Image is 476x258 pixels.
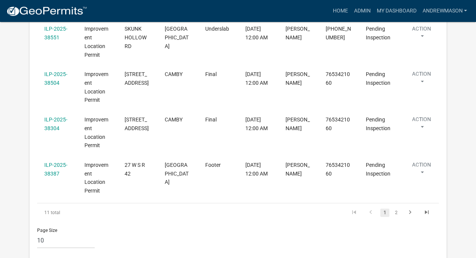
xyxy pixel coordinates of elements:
a: AndrewMason [419,4,470,18]
a: go to first page [347,208,361,217]
button: Action [406,115,437,134]
span: Improvement Location Permit [84,71,108,103]
a: 2 [392,208,401,217]
span: 11621 N EAST DR [125,71,149,86]
span: 13818 N AMERICUS WAY [125,117,149,131]
button: Action [406,70,437,89]
span: Final [205,117,216,123]
a: ILP-2025-38304 [44,117,67,131]
span: Pending Inspection [366,71,390,86]
span: Improvement Location Permit [84,26,108,58]
span: 09/11/2025, 12:00 AM [245,117,268,131]
a: My Dashboard [373,4,419,18]
a: go to next page [403,208,417,217]
a: Admin [351,4,373,18]
span: Pending Inspection [366,162,390,177]
span: Improvement Location Permit [84,162,108,194]
li: page 2 [390,206,402,219]
a: go to last page [420,208,434,217]
span: Pending Inspection [366,26,390,40]
span: CAMBY [165,71,183,77]
span: MARTINSVILLE [165,26,189,49]
span: Pending Inspection [366,117,390,131]
span: Cary McNeil [286,26,310,40]
a: go to previous page [364,208,378,217]
a: 1 [380,208,389,217]
span: MOORESVILLE [165,162,189,185]
span: 7653421060 [326,117,350,131]
span: SKUNK HOLLOW RD [125,26,147,49]
span: Zach [286,117,310,131]
button: Action [406,25,437,44]
span: 27 W S R 42 [125,162,145,177]
span: Improvement Location Permit [84,117,108,148]
a: ILP-2025-38387 [44,162,67,177]
span: Footer [205,162,220,168]
li: page 1 [379,206,390,219]
span: 09/11/2025, 12:00 AM [245,71,268,86]
span: DENNIS CATELLIER [286,71,310,86]
span: 09/11/2025, 12:00 AM [245,26,268,40]
div: 11 total [37,203,116,222]
button: Action [406,161,437,180]
span: CAMBY [165,117,183,123]
span: Final [205,71,216,77]
span: 7653421060 [326,71,350,86]
span: William Robert Henry [286,162,310,177]
span: 7653421060 [326,162,350,177]
span: 317-590-5649 [326,26,351,40]
a: Home [329,4,351,18]
a: ILP-2025-38504 [44,71,67,86]
span: 09/11/2025, 12:00 AM [245,162,268,177]
span: Underslab [205,26,229,32]
a: ILP-2025-38551 [44,26,67,40]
